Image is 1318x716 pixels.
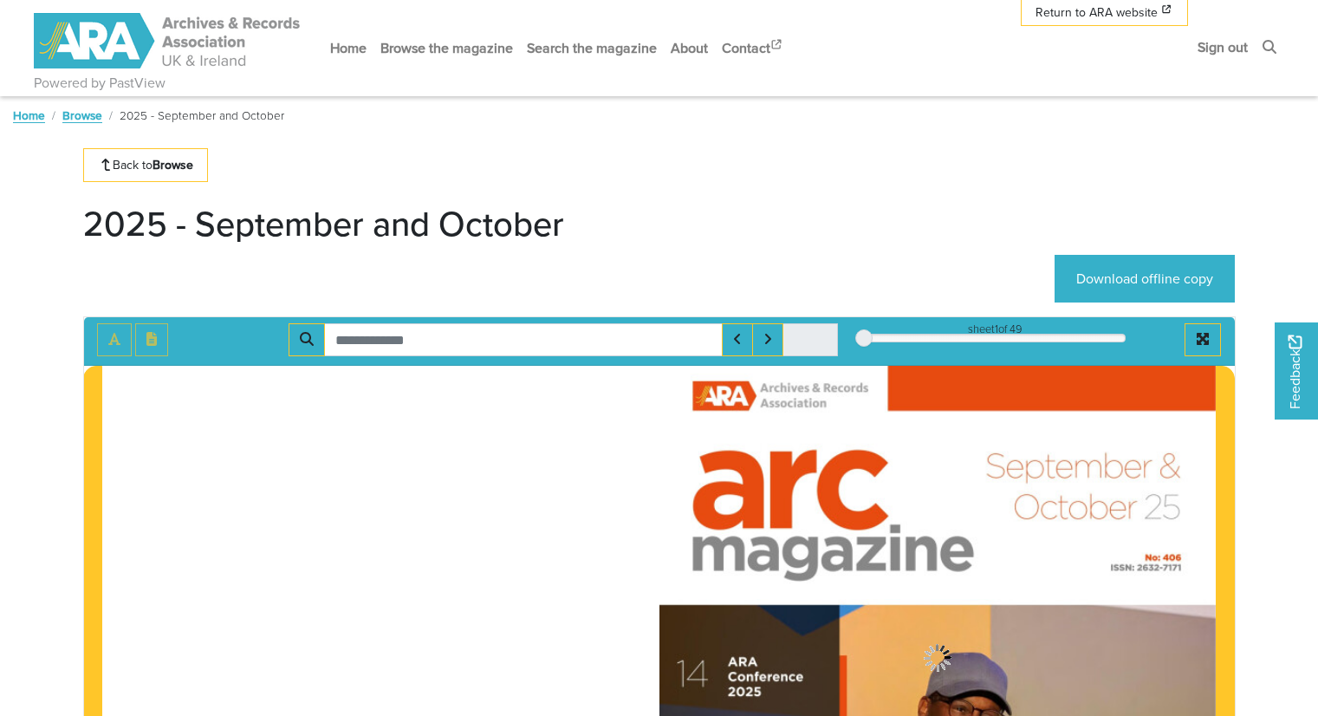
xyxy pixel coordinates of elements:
span: 2025 - September and October [120,107,284,124]
button: Toggle text selection (Alt+T) [97,323,132,356]
span: Return to ARA website [1036,3,1158,22]
a: About [664,25,715,71]
button: Previous Match [722,323,753,356]
input: Search for [324,323,723,356]
a: ARA - ARC Magazine | Powered by PastView logo [34,3,302,79]
button: Next Match [752,323,783,356]
button: Search [289,323,325,356]
button: Full screen mode [1185,323,1221,356]
a: Home [323,25,373,71]
a: Browse [62,107,102,124]
a: Browse the magazine [373,25,520,71]
a: Download offline copy [1055,255,1235,303]
a: Contact [715,25,791,71]
span: 1 [995,321,998,337]
span: Feedback [1285,335,1306,408]
div: sheet of 49 [864,321,1126,337]
button: Open transcription window [135,323,168,356]
h1: 2025 - September and October [83,203,564,244]
a: Powered by PastView [34,73,166,94]
a: Search the magazine [520,25,664,71]
a: Back toBrowse [83,148,209,182]
a: Home [13,107,45,124]
img: ARA - ARC Magazine | Powered by PastView [34,13,302,68]
a: Sign out [1191,24,1255,70]
strong: Browse [153,156,193,173]
a: Would you like to provide feedback? [1275,322,1318,420]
